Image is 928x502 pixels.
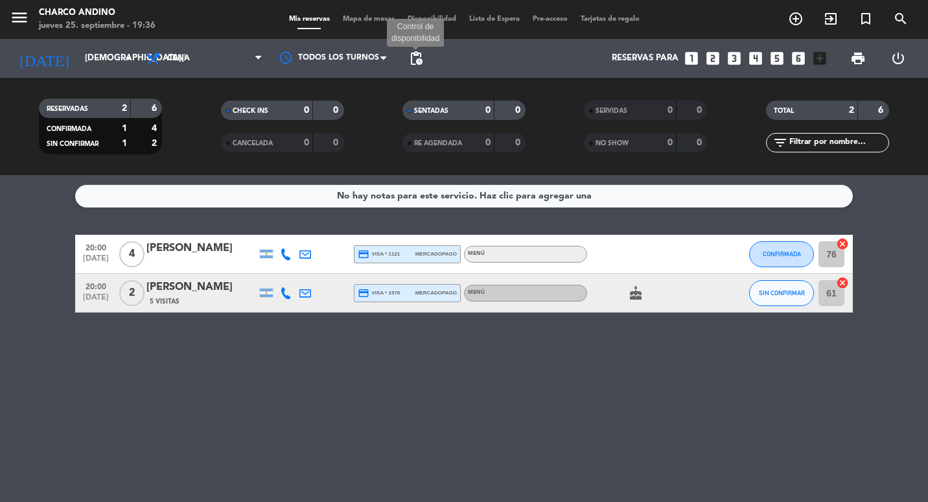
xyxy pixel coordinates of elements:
span: RE AGENDADA [414,140,462,147]
i: power_settings_new [890,51,906,66]
strong: 1 [122,139,127,148]
strong: 0 [333,106,341,115]
strong: 0 [485,106,491,115]
span: CONFIRMADA [763,250,801,257]
span: visa * 1578 [358,287,400,299]
i: looks_3 [726,50,743,67]
span: MENÚ [468,290,485,295]
i: looks_one [683,50,700,67]
span: Tarjetas de regalo [574,16,646,23]
span: CANCELADA [233,140,273,147]
strong: 0 [333,138,341,147]
strong: 4 [152,124,159,133]
input: Filtrar por nombre... [788,136,888,150]
div: No hay notas para este servicio. Haz clic para agregar una [337,189,592,204]
i: looks_6 [790,50,807,67]
i: credit_card [358,287,369,299]
span: mercadopago [415,289,457,297]
i: add_circle_outline [788,11,804,27]
i: cancel [836,276,849,289]
strong: 2 [122,104,127,113]
span: 20:00 [80,278,112,293]
div: Charco Andino [39,6,156,19]
span: Mis reservas [283,16,336,23]
span: print [850,51,866,66]
i: cake [628,285,644,301]
div: [PERSON_NAME] [146,240,257,257]
i: looks_5 [769,50,785,67]
span: CONFIRMADA [47,126,91,132]
strong: 6 [152,104,159,113]
span: SERVIDAS [596,108,627,114]
strong: 0 [515,106,523,115]
strong: 0 [697,106,704,115]
strong: 0 [697,138,704,147]
div: LOG OUT [878,39,918,78]
strong: 2 [152,139,159,148]
strong: 0 [304,138,309,147]
span: TOTAL [774,108,794,114]
span: Reservas para [612,53,679,64]
strong: 6 [878,106,886,115]
i: arrow_drop_down [121,51,136,66]
span: SIN CONFIRMAR [759,289,805,296]
strong: 1 [122,124,127,133]
i: cancel [836,237,849,250]
i: turned_in_not [858,11,874,27]
span: pending_actions [408,51,424,66]
button: SIN CONFIRMAR [749,280,814,306]
div: [PERSON_NAME] [146,279,257,296]
span: 2 [119,280,145,306]
i: credit_card [358,248,369,260]
span: CHECK INS [233,108,268,114]
span: mercadopago [415,250,457,258]
i: looks_two [704,50,721,67]
strong: 0 [667,138,673,147]
i: exit_to_app [823,11,839,27]
i: menu [10,8,29,27]
button: CONFIRMADA [749,241,814,267]
div: jueves 25. septiembre - 19:36 [39,19,156,32]
span: visa * 1121 [358,248,400,260]
strong: 0 [485,138,491,147]
span: Mapa de mesas [336,16,401,23]
span: Lista de Espera [463,16,526,23]
span: SIN CONFIRMAR [47,141,99,147]
i: search [893,11,909,27]
span: Cena [167,54,190,63]
span: 5 Visitas [150,296,180,307]
strong: 0 [515,138,523,147]
i: filter_list [772,135,788,150]
i: [DATE] [10,44,78,73]
button: menu [10,8,29,32]
strong: 2 [849,106,854,115]
span: [DATE] [80,293,112,308]
i: looks_4 [747,50,764,67]
span: 4 [119,241,145,267]
span: Pre-acceso [526,16,574,23]
strong: 0 [304,106,309,115]
span: 20:00 [80,239,112,254]
span: SENTADAS [414,108,448,114]
span: NO SHOW [596,140,629,147]
i: add_box [811,50,828,67]
span: RESERVADAS [47,106,88,112]
span: MENÚ [468,251,485,256]
span: [DATE] [80,254,112,269]
strong: 0 [667,106,673,115]
div: Control de disponibilidad [387,19,444,47]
